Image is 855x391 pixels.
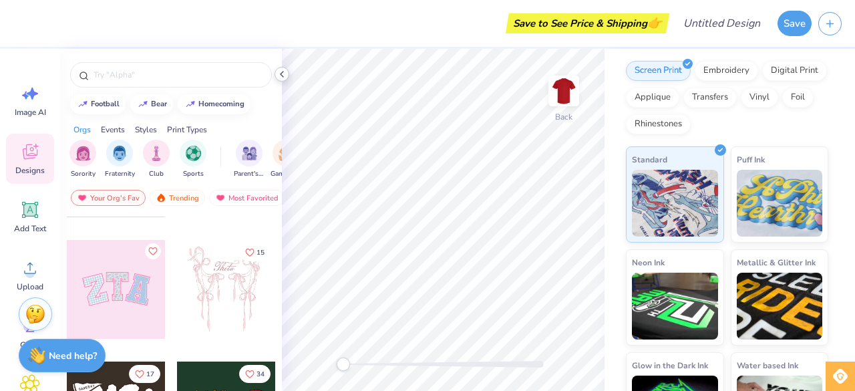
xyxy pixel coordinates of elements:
div: homecoming [198,100,244,108]
img: Standard [632,170,718,237]
img: Neon Ink [632,273,718,340]
div: Accessibility label [337,358,350,371]
span: Image AI [15,107,46,118]
span: Fraternity [105,169,135,179]
span: Standard [632,152,667,166]
div: Vinyl [741,88,778,108]
div: Save to See Price & Shipping [509,13,666,33]
span: Designs [15,165,45,176]
img: Parent's Weekend Image [242,146,257,161]
span: Glow in the Dark Ink [632,358,708,372]
button: filter button [143,140,170,179]
span: Puff Ink [737,152,765,166]
span: 👉 [647,15,662,31]
button: bear [130,94,173,114]
div: filter for Club [143,140,170,179]
span: Game Day [271,169,301,179]
div: Foil [782,88,814,108]
img: Back [550,78,577,104]
button: Like [239,243,271,261]
div: filter for Parent's Weekend [234,140,265,179]
div: Embroidery [695,61,758,81]
img: Puff Ink [737,170,823,237]
img: trending.gif [156,193,166,203]
div: Events [101,124,125,136]
span: Metallic & Glitter Ink [737,255,816,269]
div: bear [151,100,167,108]
div: Orgs [73,124,91,136]
div: Applique [626,88,679,108]
div: filter for Game Day [271,140,301,179]
input: Untitled Design [673,10,771,37]
div: Most Favorited [209,190,285,206]
span: Sports [183,169,204,179]
span: Water based Ink [737,358,798,372]
span: Sorority [71,169,96,179]
img: most_fav.gif [215,193,226,203]
button: filter button [271,140,301,179]
div: Your Org's Fav [71,190,146,206]
button: Save [778,11,812,36]
span: 17 [146,371,154,378]
img: most_fav.gif [77,193,88,203]
div: Trending [150,190,205,206]
img: Game Day Image [279,146,294,161]
div: filter for Fraternity [105,140,135,179]
button: filter button [69,140,96,179]
button: homecoming [178,94,250,114]
div: filter for Sorority [69,140,96,179]
strong: Need help? [49,350,97,362]
img: trend_line.gif [185,100,196,108]
div: Digital Print [762,61,827,81]
div: Rhinestones [626,114,691,134]
div: Transfers [683,88,737,108]
img: Sports Image [186,146,201,161]
span: Parent's Weekend [234,169,265,179]
button: Like [145,243,161,259]
span: 34 [256,371,265,378]
div: Print Types [167,124,207,136]
span: Club [149,169,164,179]
div: Styles [135,124,157,136]
button: Like [129,365,160,383]
div: Screen Print [626,61,691,81]
img: Sorority Image [75,146,91,161]
input: Try "Alpha" [92,68,263,82]
button: filter button [105,140,135,179]
img: trend_line.gif [138,100,148,108]
div: Back [555,111,572,123]
button: filter button [180,140,206,179]
span: Upload [17,281,43,292]
img: Metallic & Glitter Ink [737,273,823,340]
div: filter for Sports [180,140,206,179]
img: trend_line.gif [77,100,88,108]
button: filter button [234,140,265,179]
span: Neon Ink [632,255,665,269]
button: Like [239,365,271,383]
button: football [70,94,126,114]
span: 15 [256,249,265,256]
img: Club Image [149,146,164,161]
img: Fraternity Image [112,146,127,161]
span: Add Text [14,223,46,234]
div: football [91,100,120,108]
